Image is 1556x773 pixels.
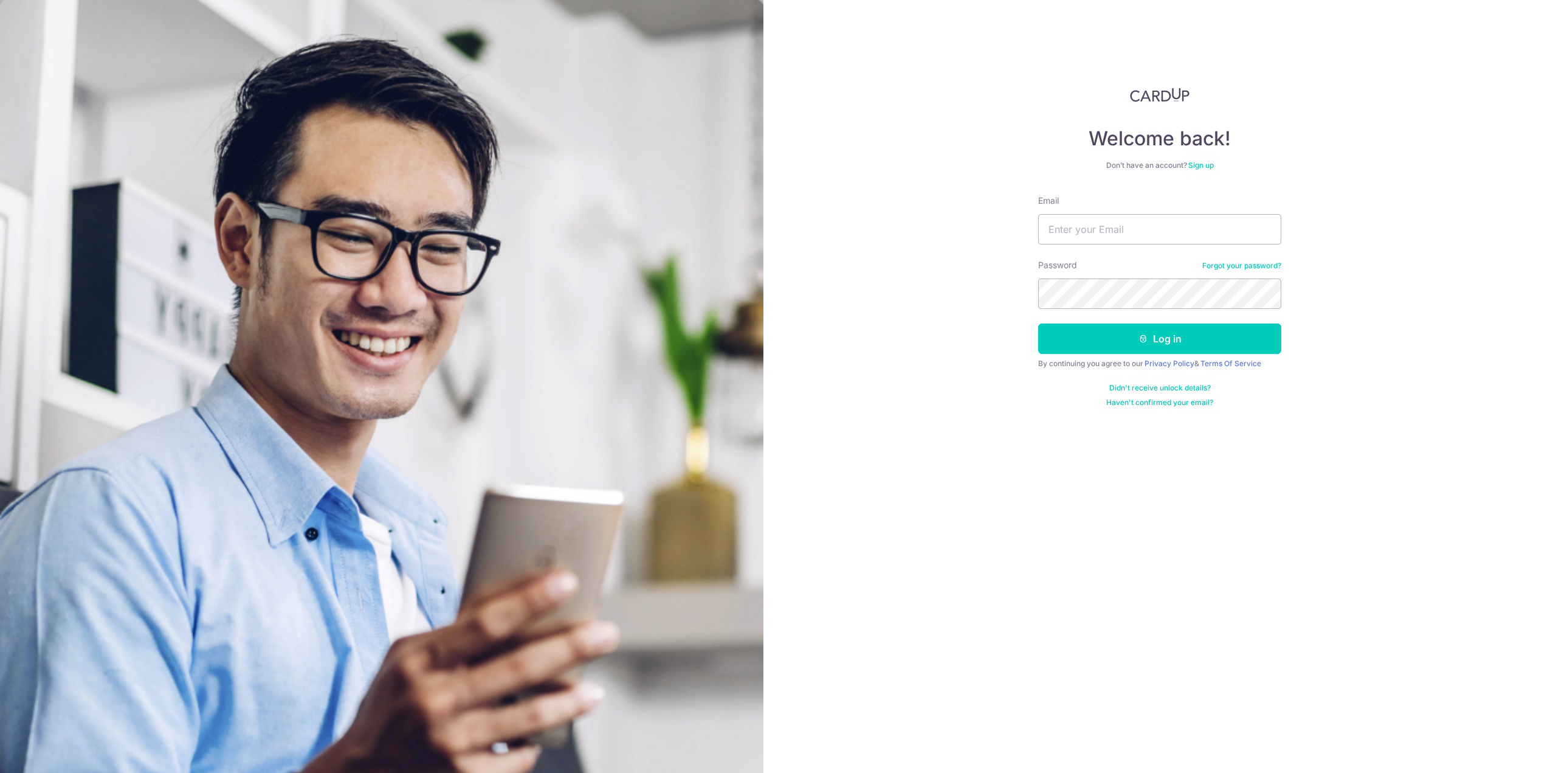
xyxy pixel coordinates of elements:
a: Forgot your password? [1202,261,1281,271]
label: Password [1038,259,1077,271]
h4: Welcome back! [1038,127,1281,151]
img: CardUp Logo [1130,88,1189,102]
a: Terms Of Service [1200,359,1261,368]
a: Sign up [1188,161,1214,170]
div: Don’t have an account? [1038,161,1281,170]
div: By continuing you agree to our & [1038,359,1281,369]
input: Enter your Email [1038,214,1281,244]
label: Email [1038,195,1059,207]
a: Privacy Policy [1145,359,1194,368]
a: Haven't confirmed your email? [1106,398,1213,407]
a: Didn't receive unlock details? [1109,383,1211,393]
button: Log in [1038,324,1281,354]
